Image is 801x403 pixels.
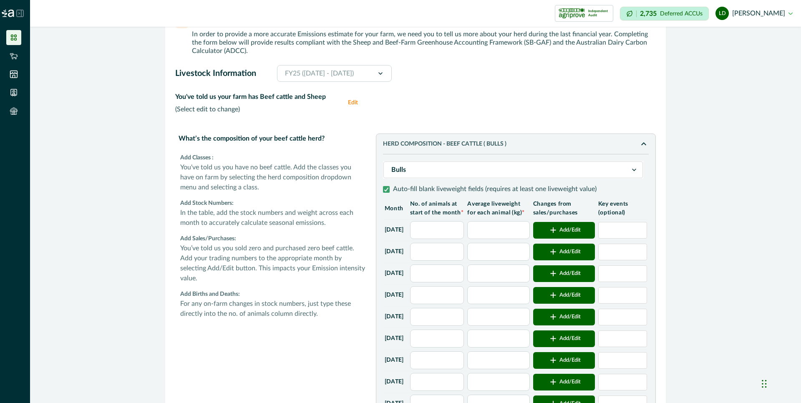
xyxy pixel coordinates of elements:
[175,92,341,102] p: You've told us your farm has Beef cattle and Sheep
[393,185,597,193] p: Auto-fill blank liveweight fields (requires at least one liveweight value)
[385,334,403,343] p: [DATE]
[175,130,369,147] p: What’s the composition of your beef cattle herd?
[180,234,366,243] p: Add Sales/Purchases:
[180,154,366,162] p: Add Classes :
[180,199,366,208] p: Add Stock Numbers:
[559,7,585,20] img: certification logo
[467,200,529,217] p: Average liveweight for each animal (kg)
[192,30,656,55] p: In order to provide a more accurate Emissions estimate for your farm, we need you to tell us more...
[180,162,366,192] p: You've told us you have no beef cattle. Add the classes you have on farm by selecting the herd co...
[533,222,595,239] button: Add/Edit
[385,312,403,321] p: [DATE]
[640,10,657,17] p: 2,735
[533,309,595,325] button: Add/Edit
[348,92,365,113] button: Edit
[385,269,403,278] p: [DATE]
[180,208,366,228] p: In the table, add the stock numbers and weight across each month to accurately calculate seasonal...
[660,10,703,17] p: Deferred ACCUs
[385,378,403,386] p: [DATE]
[180,299,366,319] p: For any on-farm changes in stock numbers, just type these directly into the no. of animals column...
[175,105,341,113] p: ( Select edit to change )
[2,10,14,17] img: Logo
[715,3,793,23] button: leonie doran[PERSON_NAME]
[533,265,595,282] button: Add/Edit
[385,247,403,256] p: [DATE]
[533,244,595,260] button: Add/Edit
[383,139,649,149] button: HERD COMPOSITION - Beef cattle ( Bulls )
[598,200,647,217] p: Key events (optional)
[385,291,403,300] p: [DATE]
[762,371,767,396] div: Drag
[759,363,801,403] iframe: Chat Widget
[385,204,407,213] p: Month
[533,352,595,369] button: Add/Edit
[410,200,464,217] p: No. of animals at start of the month
[533,330,595,347] button: Add/Edit
[385,356,403,365] p: [DATE]
[588,9,610,18] p: Independent Audit
[180,290,366,299] p: Add Births and Deaths:
[385,226,403,234] p: [DATE]
[175,68,256,78] p: Livestock Information
[533,374,595,390] button: Add/Edit
[533,200,595,217] p: Changes from sales/purchases
[180,243,366,283] p: You’ve told us you sold zero and purchased zero beef cattle. Add your trading numbers to the appr...
[533,287,595,304] button: Add/Edit
[383,141,639,148] p: HERD COMPOSITION - Beef cattle ( Bulls )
